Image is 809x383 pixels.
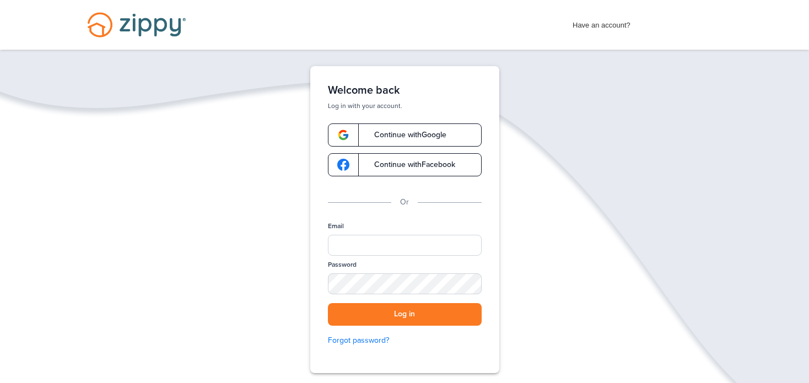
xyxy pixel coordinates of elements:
[328,235,482,256] input: Email
[328,273,482,294] input: Password
[363,131,446,139] span: Continue with Google
[328,222,344,231] label: Email
[328,335,482,347] a: Forgot password?
[328,260,357,269] label: Password
[337,129,349,141] img: google-logo
[328,84,482,97] h1: Welcome back
[400,196,409,208] p: Or
[328,153,482,176] a: google-logoContinue withFacebook
[363,161,455,169] span: Continue with Facebook
[328,123,482,147] a: google-logoContinue withGoogle
[337,159,349,171] img: google-logo
[328,101,482,110] p: Log in with your account.
[328,303,482,326] button: Log in
[573,14,630,31] span: Have an account?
